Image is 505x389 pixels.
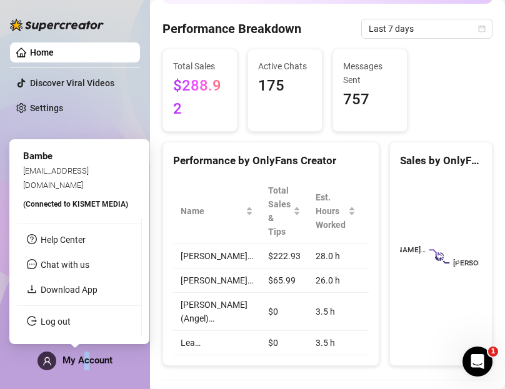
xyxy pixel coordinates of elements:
a: Download App [41,285,97,295]
div: Est. Hours Worked [316,190,346,232]
a: Discover Viral Videos [30,78,114,88]
td: $2.54 [363,268,411,293]
span: Total Sales & Tips [268,184,291,239]
td: $0 [261,293,308,331]
th: Total Sales & Tips [261,179,308,244]
span: 757 [343,88,397,112]
td: $0 [363,331,411,355]
span: Bambe [23,150,52,162]
td: Lea… [173,331,261,355]
span: $288.92 [173,74,227,121]
span: Name [181,204,243,218]
td: 3.5 h [308,293,363,331]
div: Sales by OnlyFans Creator [400,152,482,169]
td: 26.0 h [308,268,363,293]
text: [PERSON_NAME]… [363,245,426,254]
span: 175 [258,74,312,98]
li: Log out [17,312,141,332]
h4: Performance Breakdown [162,20,301,37]
span: My Account [62,355,112,366]
span: Last 7 days [369,19,485,38]
td: 3.5 h [308,331,363,355]
span: Total Sales [173,59,227,73]
td: $222.93 [261,244,308,268]
span: calendar [478,25,486,32]
a: Log out [41,317,71,327]
td: [PERSON_NAME] (Angel)… [173,293,261,331]
td: $0 [363,293,411,331]
img: logo-BBDzfeDw.svg [10,19,104,31]
td: $65.99 [261,268,308,293]
a: Help Center [41,235,86,245]
span: (Connected to KISMET MEDIA ) [23,200,128,209]
span: user [42,357,52,366]
span: 1 [488,347,498,357]
td: [PERSON_NAME]… [173,244,261,268]
a: Home [30,47,54,57]
span: message [27,259,37,269]
a: Settings [30,103,63,113]
span: Active Chats [258,59,312,73]
td: $7.96 [363,244,411,268]
iframe: Intercom live chat [462,347,492,377]
th: Sales / Hour [363,179,411,244]
td: [PERSON_NAME]… [173,268,261,293]
span: Messages Sent [343,59,397,87]
th: Name [173,179,261,244]
div: Performance by OnlyFans Creator [173,152,369,169]
td: $0 [261,331,308,355]
span: [EMAIL_ADDRESS][DOMAIN_NAME] [23,166,89,189]
td: 28.0 h [308,244,363,268]
span: Chat with us [41,260,89,270]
